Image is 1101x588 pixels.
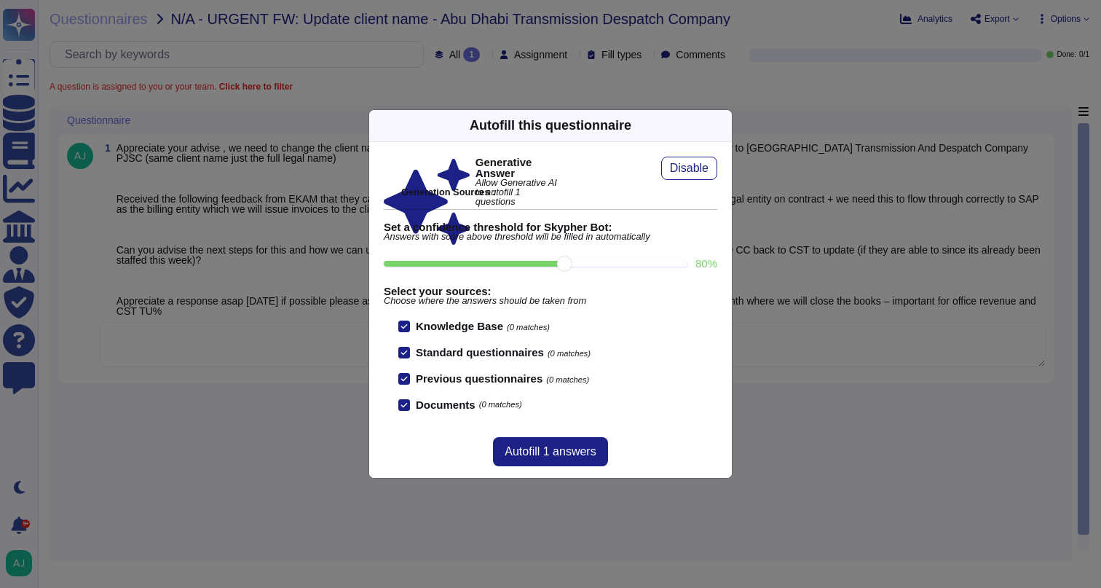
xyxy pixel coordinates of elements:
[475,157,561,179] b: Generative Answer
[661,157,717,180] button: Disable
[470,116,631,136] div: Autofill this questionnaire
[416,399,475,410] b: Documents
[670,162,709,174] span: Disable
[493,437,607,466] button: Autofill 1 answers
[507,323,550,332] span: (0 matches)
[505,446,596,458] span: Autofill 1 answers
[546,375,589,384] span: (0 matches)
[695,258,717,269] label: 80 %
[384,286,717,297] b: Select your sources:
[416,372,542,385] b: Previous questionnaires
[384,222,717,232] b: Set a confidence threshold for Skypher Bot:
[479,401,522,409] span: (0 matches)
[384,232,717,242] span: Answers with score above threshold will be filled in automatically
[548,349,591,358] span: (0 matches)
[475,179,561,206] span: Allow Generative AI to autofill 1 questions
[416,346,544,358] b: Standard questionnaires
[416,320,503,332] b: Knowledge Base
[384,297,717,306] span: Choose where the answers should be taken from
[401,187,495,197] b: Generation Sources :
